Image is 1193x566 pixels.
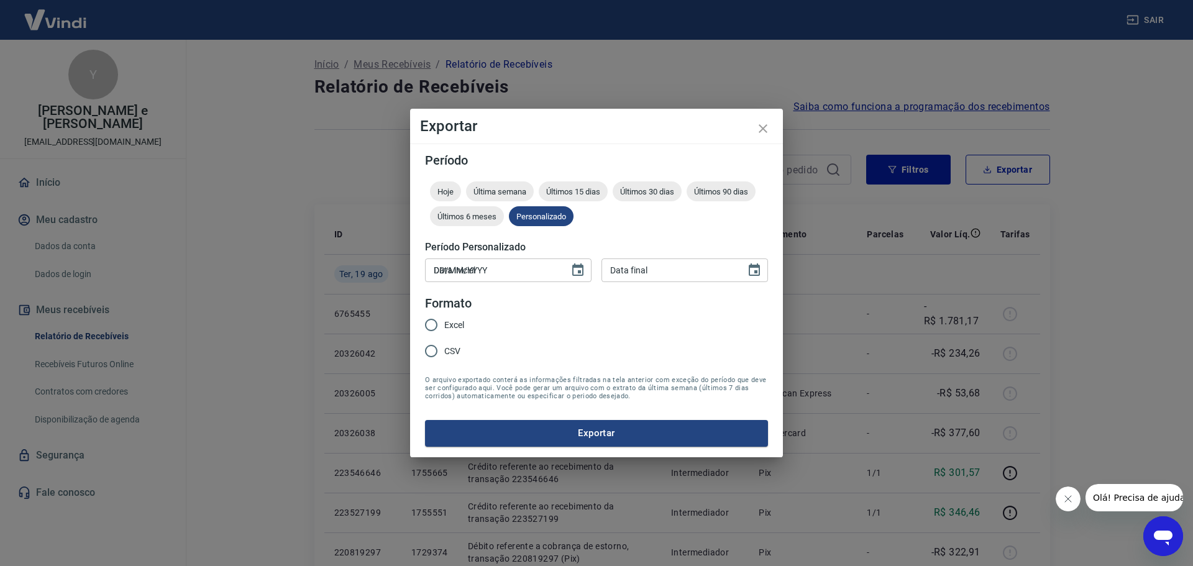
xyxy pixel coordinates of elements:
[613,187,682,196] span: Últimos 30 dias
[430,187,461,196] span: Hoje
[420,119,773,134] h4: Exportar
[425,154,768,167] h5: Período
[444,319,464,332] span: Excel
[687,187,756,196] span: Últimos 90 dias
[430,181,461,201] div: Hoje
[425,294,472,313] legend: Formato
[425,420,768,446] button: Exportar
[748,114,778,144] button: close
[425,241,768,253] h5: Período Personalizado
[601,258,737,281] input: DD/MM/YYYY
[509,212,574,221] span: Personalizado
[613,181,682,201] div: Últimos 30 dias
[565,258,590,283] button: Choose date
[466,187,534,196] span: Última semana
[509,206,574,226] div: Personalizado
[7,9,104,19] span: Olá! Precisa de ajuda?
[742,258,767,283] button: Choose date
[687,181,756,201] div: Últimos 90 dias
[1056,486,1081,511] iframe: Fechar mensagem
[539,181,608,201] div: Últimos 15 dias
[430,212,504,221] span: Últimos 6 meses
[425,258,560,281] input: DD/MM/YYYY
[539,187,608,196] span: Últimos 15 dias
[430,206,504,226] div: Últimos 6 meses
[466,181,534,201] div: Última semana
[444,345,460,358] span: CSV
[425,376,768,400] span: O arquivo exportado conterá as informações filtradas na tela anterior com exceção do período que ...
[1143,516,1183,556] iframe: Botão para abrir a janela de mensagens
[1086,484,1183,511] iframe: Mensagem da empresa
